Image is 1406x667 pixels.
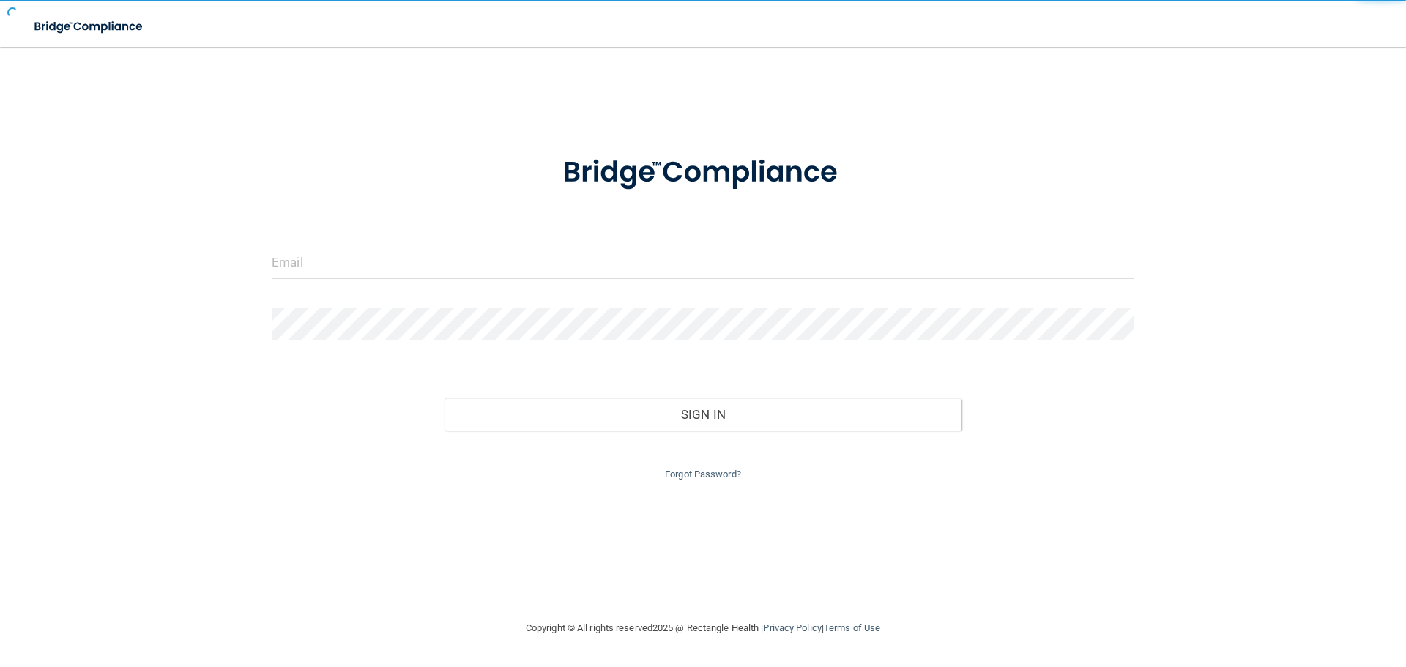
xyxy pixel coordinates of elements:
input: Email [272,246,1134,279]
button: Sign In [445,398,962,431]
div: Copyright © All rights reserved 2025 @ Rectangle Health | | [436,605,970,652]
img: bridge_compliance_login_screen.278c3ca4.svg [532,135,874,211]
a: Forgot Password? [665,469,741,480]
img: bridge_compliance_login_screen.278c3ca4.svg [22,12,157,42]
a: Privacy Policy [763,622,821,633]
a: Terms of Use [824,622,880,633]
